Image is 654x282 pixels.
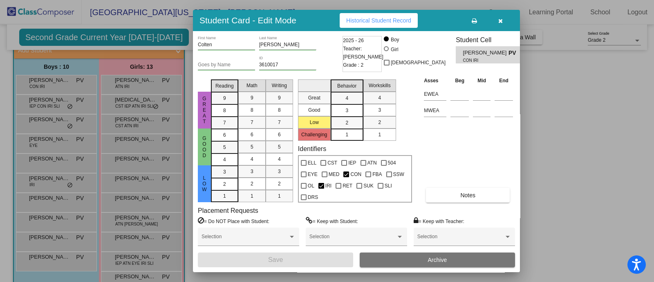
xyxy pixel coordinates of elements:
span: 1 [251,192,253,200]
button: Historical Student Record [340,13,418,28]
span: 1 [223,192,226,200]
input: assessment [424,104,446,117]
span: 2 [223,180,226,188]
label: = Do NOT Place with Student: [198,217,269,225]
th: End [493,76,515,85]
span: RET [343,181,352,191]
th: Asses [422,76,448,85]
span: Math [246,82,258,89]
span: MED [329,169,340,179]
span: Archive [428,257,447,263]
span: EYE [308,169,318,179]
span: SUK [363,181,374,191]
span: SLI [385,181,392,191]
span: 9 [278,94,281,102]
span: FBA [372,169,382,179]
span: 3 [223,168,226,176]
span: 9 [251,94,253,102]
input: goes by name [198,62,255,68]
span: 4 [223,156,226,163]
span: 4 [378,94,381,102]
span: Teacher: [PERSON_NAME] [343,45,383,61]
span: Reading [215,82,234,90]
span: PV [508,49,520,57]
span: 6 [278,131,281,138]
span: 2 [345,119,348,126]
span: 5 [251,143,253,151]
span: 2 [251,180,253,187]
span: 3 [345,107,348,114]
span: Behavior [337,82,356,90]
span: Notes [460,192,475,199]
span: 4 [251,156,253,163]
span: 5 [223,144,226,151]
span: 3 [378,106,381,114]
button: Notes [426,188,510,203]
span: 4 [278,156,281,163]
span: Save [268,256,283,263]
span: 4 [345,95,348,102]
h3: Student Cell [456,36,527,44]
span: CON [350,169,361,179]
span: 3 [251,168,253,175]
span: 8 [278,106,281,114]
span: 1 [378,131,381,138]
span: OL [308,181,314,191]
span: 8 [223,107,226,114]
label: Placement Requests [198,207,258,214]
span: Low [201,175,208,192]
div: Girl [390,46,399,53]
span: 7 [278,119,281,126]
input: Enter ID [259,62,316,68]
input: assessment [424,88,446,100]
h3: Student Card - Edit Mode [199,15,296,25]
span: 9 [223,95,226,102]
span: Historical Student Record [346,17,411,24]
span: 3 [278,168,281,175]
button: Archive [360,253,515,267]
span: Grade : 2 [343,61,363,69]
span: 504 [388,158,396,168]
span: [DEMOGRAPHIC_DATA] [391,58,446,68]
span: Good [201,135,208,158]
span: 7 [251,119,253,126]
span: Great [201,96,208,124]
span: DRS [308,192,318,202]
span: 6 [223,131,226,139]
label: Identifiers [298,145,326,153]
th: Beg [448,76,471,85]
span: [PERSON_NAME] [463,49,508,57]
span: SSW [393,169,404,179]
span: IRI [325,181,331,191]
span: CON IRI [463,57,503,63]
div: Boy [390,36,399,43]
span: 5 [278,143,281,151]
span: 6 [251,131,253,138]
span: 1 [278,192,281,200]
th: Mid [471,76,493,85]
span: 7 [223,119,226,126]
span: ELL [308,158,316,168]
span: 2025 - 26 [343,36,364,45]
span: 8 [251,106,253,114]
label: = Keep with Student: [306,217,358,225]
span: ATN [367,158,377,168]
span: 2 [278,180,281,187]
span: 2 [378,119,381,126]
span: 1 [345,131,348,138]
span: CST [327,158,337,168]
button: Save [198,253,353,267]
label: = Keep with Teacher: [414,217,464,225]
span: IEP [348,158,356,168]
span: Workskills [369,82,391,89]
span: Writing [272,82,287,89]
